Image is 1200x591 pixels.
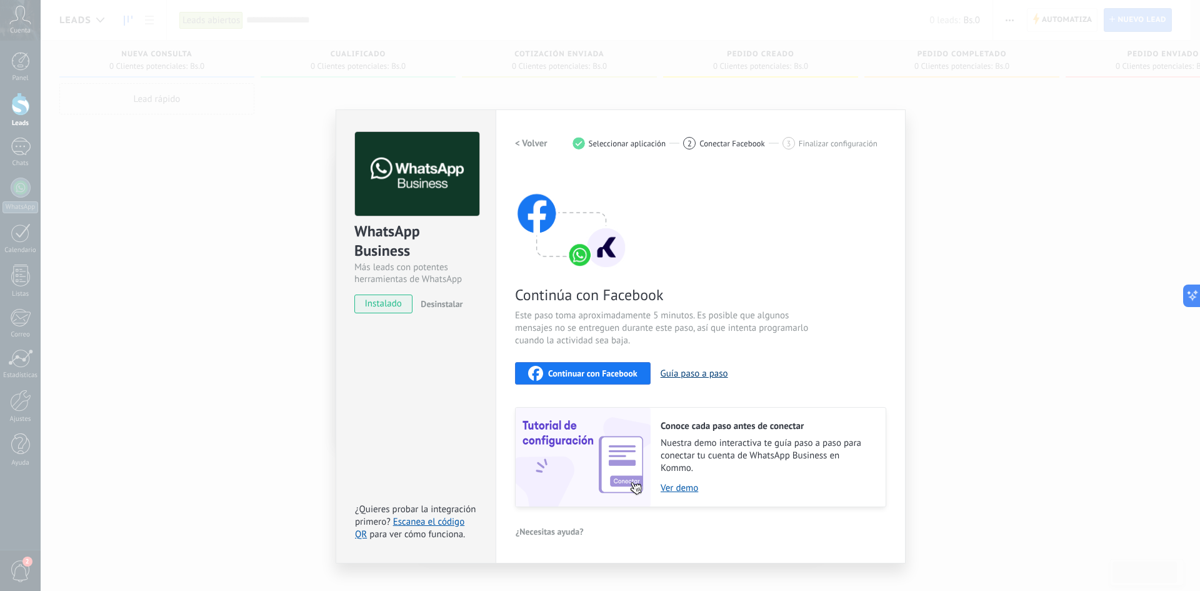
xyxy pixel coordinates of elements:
button: Desinstalar [416,295,462,313]
span: Continúa con Facebook [515,285,812,305]
span: Continuar con Facebook [548,369,637,378]
button: ¿Necesitas ayuda? [515,522,584,541]
a: Ver demo [661,482,873,494]
span: Este paso toma aproximadamente 5 minutos. Es posible que algunos mensajes no se entreguen durante... [515,310,812,347]
button: < Volver [515,132,547,154]
span: ¿Quieres probar la integración primero? [355,503,476,528]
div: Más leads con potentes herramientas de WhatsApp [354,261,477,285]
button: Guía paso a paso [661,368,728,380]
span: Conectar Facebook [699,139,765,148]
h2: Conoce cada paso antes de conectar [661,420,873,432]
span: 2 [687,138,692,149]
img: logo_main.png [355,132,479,216]
span: Desinstalar [421,298,462,310]
h2: < Volver [515,138,547,149]
span: para ver cómo funciona. [369,528,465,540]
span: instalado [355,295,412,313]
span: Seleccionar aplicación [589,139,666,148]
span: Finalizar configuración [799,139,877,148]
a: Escanea el código QR [355,516,464,540]
span: Nuestra demo interactiva te guía paso a paso para conectar tu cuenta de WhatsApp Business en Kommo. [661,437,873,475]
button: Continuar con Facebook [515,362,651,385]
div: WhatsApp Business [354,221,477,261]
img: connect with facebook [515,169,627,270]
span: 3 [786,138,791,149]
span: ¿Necesitas ayuda? [516,527,584,536]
